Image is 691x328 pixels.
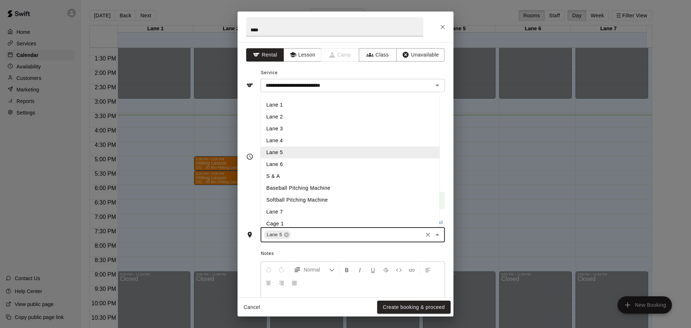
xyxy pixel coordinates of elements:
span: Service [261,70,278,75]
button: Redo [275,263,288,276]
button: Format Strikethrough [380,263,392,276]
button: Close [436,21,449,33]
div: Lane 5 [264,230,291,239]
li: Lane 5 [261,147,439,158]
span: Notes [261,248,445,260]
li: Softball Pitching Machine [261,194,439,206]
li: S & A [261,170,439,182]
svg: Timing [246,153,253,160]
button: Unavailable [396,48,444,62]
button: Lesson [284,48,321,62]
button: Cancel [240,301,263,314]
button: Insert Link [406,263,418,276]
button: Format Bold [341,263,353,276]
li: Lane 6 [261,158,439,170]
button: Left Align [422,263,434,276]
svg: Service [246,82,253,89]
span: Normal [304,266,329,273]
button: Rental [246,48,284,62]
button: Right Align [275,276,288,289]
button: Create booking & proceed [377,301,451,314]
li: Lane 4 [261,135,439,147]
li: Lane 2 [261,111,439,123]
span: Camps can only be created in the Services page [321,48,359,62]
button: Format Underline [367,263,379,276]
button: Close [432,230,442,240]
button: Open [432,80,442,90]
button: Class [359,48,397,62]
li: Lane 1 [261,99,439,111]
button: Insert Code [393,263,405,276]
span: Lane 5 [264,231,285,238]
button: Justify Align [288,276,301,289]
button: Format Italics [354,263,366,276]
button: Clear [423,230,433,240]
li: Lane 3 [261,123,439,135]
li: Baseball Pitching Machine [261,182,439,194]
button: Formatting Options [291,263,338,276]
button: Undo [262,263,275,276]
button: Center Align [262,276,275,289]
svg: Rooms [246,231,253,238]
li: Lane 7 [261,206,439,218]
li: Cage 1 [261,218,439,230]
